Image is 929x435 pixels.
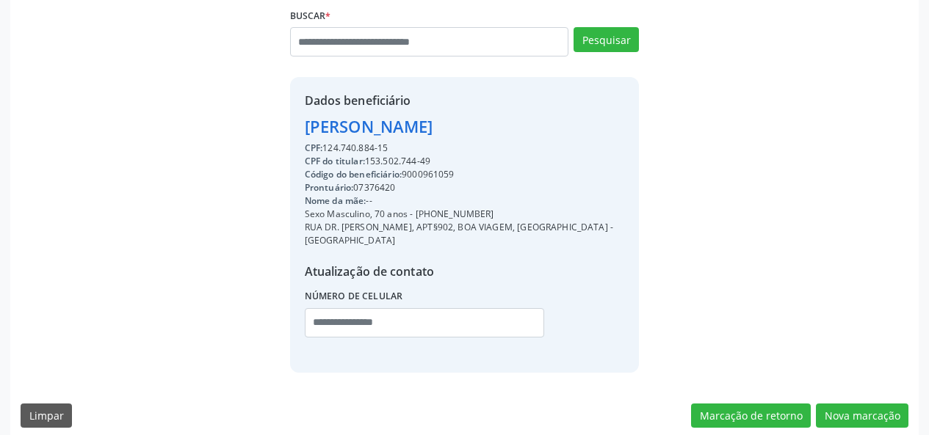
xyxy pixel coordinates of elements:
[305,155,365,167] span: CPF do titular:
[305,221,625,247] div: RUA DR. [PERSON_NAME], APT§902, BOA VIAGEM, [GEOGRAPHIC_DATA] - [GEOGRAPHIC_DATA]
[816,403,908,428] button: Nova marcação
[305,155,625,168] div: 153.502.744-49
[21,403,72,428] button: Limpar
[305,194,625,208] div: --
[305,208,625,221] div: Sexo Masculino, 70 anos - [PHONE_NUMBER]
[305,142,323,154] span: CPF:
[305,92,625,109] div: Dados beneficiário
[691,403,811,428] button: Marcação de retorno
[305,285,403,308] label: Número de celular
[305,263,625,280] div: Atualização de contato
[305,168,625,181] div: 9000961059
[290,4,330,27] label: Buscar
[305,114,625,139] div: [PERSON_NAME]
[305,194,366,207] span: Nome da mãe:
[305,142,625,155] div: 124.740.884-15
[305,181,625,194] div: 07376420
[305,181,354,194] span: Prontuário:
[574,27,639,52] button: Pesquisar
[305,168,402,180] span: Código do beneficiário:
